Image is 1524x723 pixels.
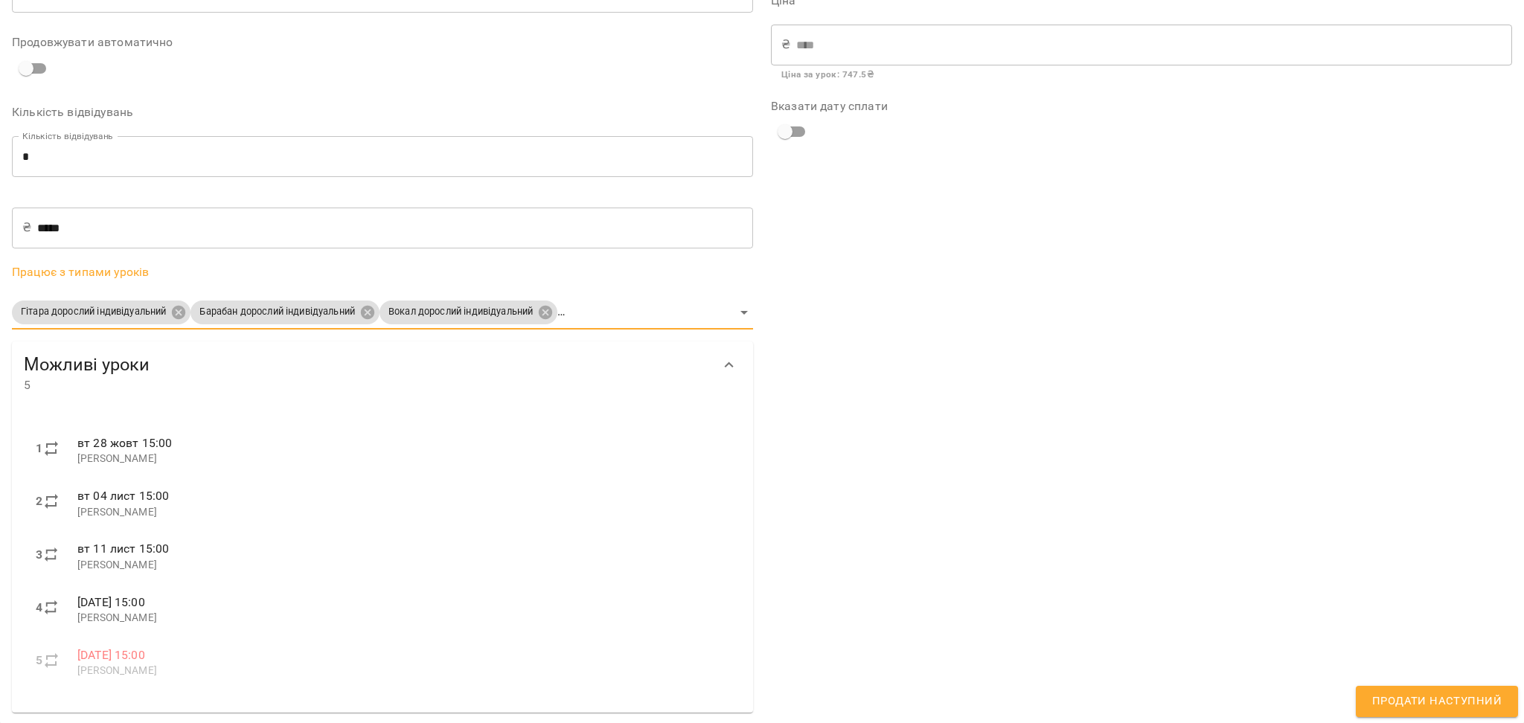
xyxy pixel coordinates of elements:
label: 5 [36,652,42,669]
label: Працює з типами уроків [12,266,753,278]
div: Гітара дорослий індивідуальний [12,301,190,324]
div: Барабан дорослий індивідуальний [190,301,380,324]
label: 1 [36,440,42,457]
div: Гітара дорослий індивідуальнийБарабан дорослий індивідуальнийВокал дорослий індивідуальнийФортепі... [12,296,753,330]
button: Продати наступний [1356,686,1518,717]
span: вт 11 лист 15:00 [77,542,169,556]
label: 3 [36,546,42,564]
button: Show more [711,347,747,383]
label: Продовжувати автоматично [12,36,753,48]
label: Вказати дату сплати [771,100,1512,112]
p: ₴ [781,36,790,54]
div: Вокал дорослий індивідуальний [380,301,557,324]
span: Гітара дорослий індивідуальний [12,305,175,319]
span: вт 04 лист 15:00 [77,489,169,503]
label: 2 [36,492,42,510]
p: ₴ [22,219,31,237]
span: Барабан дорослий індивідуальний [190,305,364,319]
span: Продати наступний [1372,692,1502,711]
span: Вокал дорослий індивідуальний [380,305,542,319]
p: [PERSON_NAME] [77,663,729,678]
b: Ціна за урок : 747.5 ₴ [781,69,874,80]
span: [DATE] 15:00 [77,595,145,609]
p: [PERSON_NAME] [77,505,729,520]
span: 5 [24,376,711,394]
span: вт 28 жовт 15:00 [77,436,172,450]
span: [DATE] 15:00 [77,648,145,662]
label: Кількість відвідувань [12,106,753,118]
span: Фортепіано дорослий індивідуальний [557,305,744,319]
span: Можливі уроки [24,353,711,376]
p: [PERSON_NAME] [77,611,729,626]
p: [PERSON_NAME] [77,452,729,466]
label: 4 [36,599,42,617]
div: Фортепіано дорослий індивідуальний [557,301,760,324]
p: [PERSON_NAME] [77,558,729,573]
